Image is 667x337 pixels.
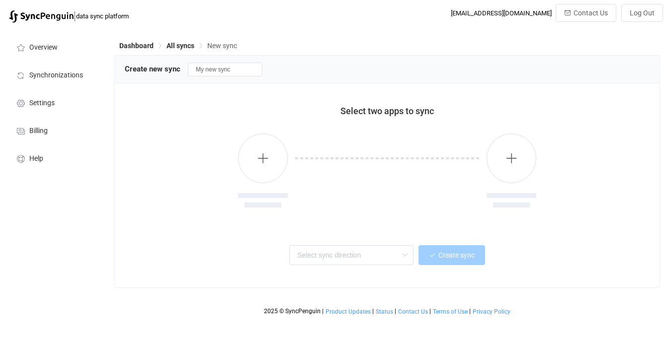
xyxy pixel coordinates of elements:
span: Overview [29,44,58,52]
a: |data sync platform [9,9,129,23]
a: Overview [5,33,104,61]
span: Billing [29,127,48,135]
span: data sync platform [76,12,129,20]
button: Log Out [621,4,663,22]
span: 2025 © SyncPenguin [264,308,321,315]
span: Create new sync [125,65,180,73]
span: | [372,308,374,315]
span: Contact Us [574,9,608,17]
a: Help [5,144,104,172]
span: Create sync [438,251,475,259]
span: | [74,9,76,23]
button: Contact Us [556,4,616,22]
button: Create sync [418,245,485,265]
span: Product Updates [326,308,371,315]
span: New sync [207,42,237,50]
span: | [322,308,324,315]
a: Billing [5,116,104,144]
span: Privacy Policy [473,308,510,315]
span: Select two apps to sync [340,106,434,116]
span: Synchronizations [29,71,83,79]
span: | [395,308,396,315]
span: Log Out [630,9,655,17]
span: Settings [29,99,55,107]
a: Privacy Policy [472,308,511,315]
div: Breadcrumb [119,42,237,49]
span: Dashboard [119,42,154,50]
span: All syncs [167,42,194,50]
span: Status [376,308,393,315]
a: Contact Us [398,308,428,315]
span: | [429,308,431,315]
a: Product Updates [325,308,371,315]
span: Help [29,155,43,163]
img: syncpenguin.svg [9,10,74,23]
span: Terms of Use [433,308,468,315]
input: Sync name [188,63,262,76]
a: Synchronizations [5,61,104,88]
a: Terms of Use [432,308,468,315]
span: | [469,308,471,315]
a: Status [375,308,394,315]
a: Settings [5,88,104,116]
div: [EMAIL_ADDRESS][DOMAIN_NAME] [451,9,552,17]
input: Select sync direction [289,245,414,265]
